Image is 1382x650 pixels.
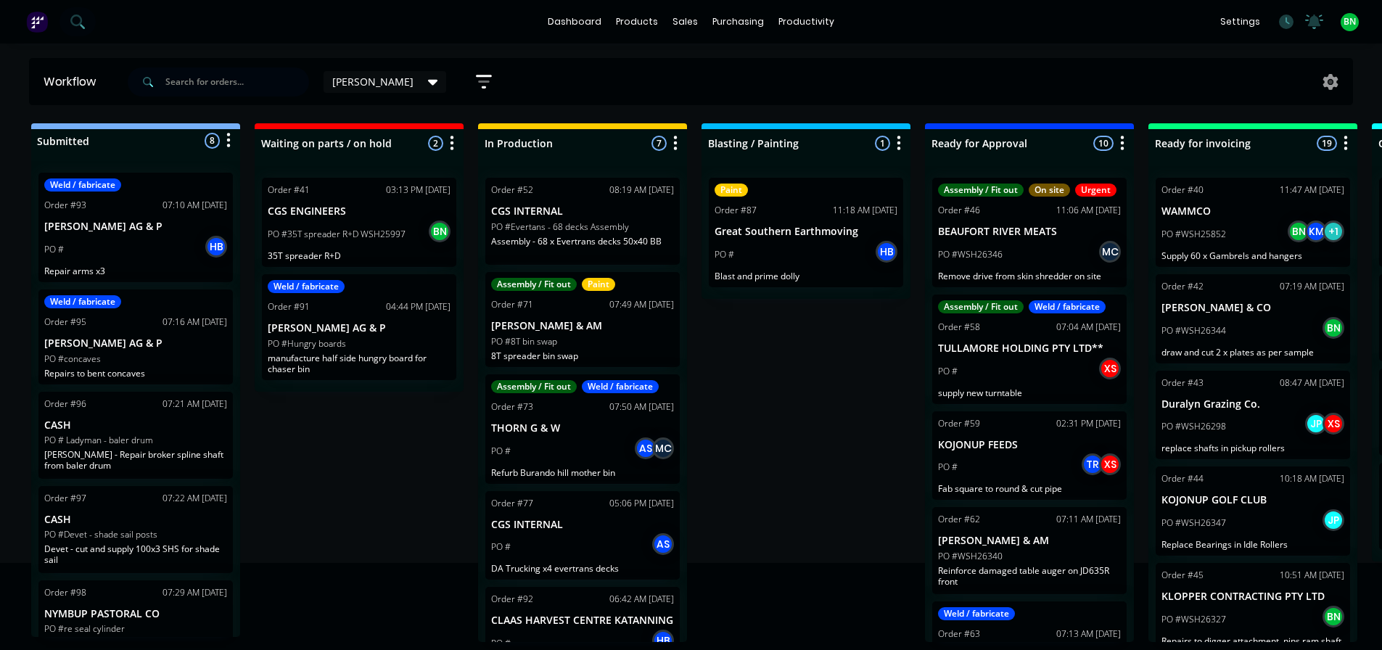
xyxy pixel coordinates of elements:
[44,434,153,447] p: PO # Ladyman - baler drum
[709,178,903,287] div: PaintOrder #8711:18 AM [DATE]Great Southern EarthmovingPO #HBBlast and prime dolly
[1161,184,1204,197] div: Order #40
[1161,280,1204,293] div: Order #42
[609,400,674,414] div: 07:50 AM [DATE]
[1099,358,1121,379] div: XS
[429,221,451,242] div: BN
[1161,420,1226,433] p: PO #WSH26298
[485,491,680,580] div: Order #7705:06 PM [DATE]CGS INTERNALPO #ASDA Trucking x4 evertrans decks
[485,272,680,367] div: Assembly / Fit outPaintOrder #7107:49 AM [DATE][PERSON_NAME] & AMPO #8T bin swap8T spreader bin swap
[491,637,511,650] p: PO #
[491,614,674,627] p: CLAAS HARVEST CENTRE KATANNING
[205,236,227,258] div: HB
[268,184,310,197] div: Order #41
[540,11,609,33] a: dashboard
[1323,221,1344,242] div: + 1
[1161,347,1344,358] p: draw and cut 2 x plates as per sample
[938,513,980,526] div: Order #62
[1156,178,1350,267] div: Order #4011:47 AM [DATE]WAMMCOPO #WSH25852BNKM+1Supply 60 x Gambrels and hangers
[44,353,101,366] p: PO #concaves
[44,368,227,379] p: Repairs to bent concaves
[268,205,451,218] p: CGS ENGINEERS
[163,398,227,411] div: 07:21 AM [DATE]
[491,497,533,510] div: Order #77
[485,374,680,484] div: Assembly / Fit outWeld / fabricateOrder #7307:50 AM [DATE]THORN G & WPO #ASMCRefurb Burando hill ...
[609,593,674,606] div: 06:42 AM [DATE]
[268,300,310,313] div: Order #91
[1161,205,1344,218] p: WAMMCO
[938,535,1121,547] p: [PERSON_NAME] & AM
[38,173,233,282] div: Weld / fabricateOrder #9307:10 AM [DATE][PERSON_NAME] AG & PPO #HBRepair arms x3
[1161,494,1344,506] p: KOJONUP GOLF CLUB
[268,322,451,334] p: [PERSON_NAME] AG & P
[938,628,980,641] div: Order #63
[44,316,86,329] div: Order #95
[38,392,233,479] div: Order #9607:21 AM [DATE]CASHPO # Ladyman - baler drum[PERSON_NAME] - Repair broker spline shaft f...
[1056,417,1121,430] div: 02:31 PM [DATE]
[652,437,674,459] div: MC
[715,271,897,281] p: Blast and prime dolly
[938,204,980,217] div: Order #46
[932,507,1127,594] div: Order #6207:11 AM [DATE][PERSON_NAME] & AMPO #WSH26340Reinforce damaged table auger on JD635R front
[938,439,1121,451] p: KOJONUP FEEDS
[491,184,533,197] div: Order #52
[652,533,674,555] div: AS
[609,497,674,510] div: 05:06 PM [DATE]
[491,422,674,435] p: THORN G & W
[1161,613,1226,626] p: PO #WSH26327
[491,335,557,348] p: PO #8T bin swap
[491,278,577,291] div: Assembly / Fit out
[44,337,227,350] p: [PERSON_NAME] AG & P
[485,178,680,265] div: Order #5208:19 AM [DATE]CGS INTERNALPO #Evertans - 68 decks AssemblyAssembly - 68 x Evertrans dec...
[44,449,227,471] p: [PERSON_NAME] - Repair broker spline shaft from baler drum
[1161,324,1226,337] p: PO #WSH26344
[44,543,227,565] p: Devet - cut and supply 100x3 SHS for shade sail
[491,320,674,332] p: [PERSON_NAME] & AM
[932,295,1127,404] div: Assembly / Fit outWeld / fabricateOrder #5807:04 AM [DATE]TULLAMORE HOLDING PTY LTD**PO #XSsupply...
[1323,509,1344,531] div: JP
[163,199,227,212] div: 07:10 AM [DATE]
[1156,371,1350,460] div: Order #4308:47 AM [DATE]Duralyn Grazing Co.PO #WSH26298JPXSreplace shafts in pickup rollers
[705,11,771,33] div: purchasing
[876,241,897,263] div: HB
[932,411,1127,501] div: Order #5902:31 PM [DATE]KOJONUP FEEDSPO #TRXSFab square to round & cut pipe
[44,622,125,635] p: PO #re seal cylinder
[938,300,1024,313] div: Assembly / Fit out
[491,563,674,574] p: DA Trucking x4 evertrans decks
[268,228,406,241] p: PO #35T spreader R+D WSH25997
[582,380,659,393] div: Weld / fabricate
[268,250,451,261] p: 35T spreader R+D
[609,184,674,197] div: 08:19 AM [DATE]
[386,300,451,313] div: 04:44 PM [DATE]
[1056,513,1121,526] div: 07:11 AM [DATE]
[491,236,674,247] p: Assembly - 68 x Evertrans decks 50x40 BB
[1213,11,1267,33] div: settings
[938,550,1003,563] p: PO #WSH26340
[491,467,674,478] p: Refurb Burando hill mother bin
[938,248,1003,261] p: PO #WSH26346
[1056,628,1121,641] div: 07:13 AM [DATE]
[1099,241,1121,263] div: MC
[665,11,705,33] div: sales
[1156,274,1350,363] div: Order #4207:19 AM [DATE][PERSON_NAME] & COPO #WSH26344BNdraw and cut 2 x plates as per sample
[715,184,748,197] div: Paint
[268,353,451,374] p: manufacture half side hungry board for chaser bin
[1280,569,1344,582] div: 10:51 AM [DATE]
[386,184,451,197] div: 03:13 PM [DATE]
[44,178,121,192] div: Weld / fabricate
[1288,221,1309,242] div: BN
[635,437,657,459] div: AS
[938,184,1024,197] div: Assembly / Fit out
[262,274,456,380] div: Weld / fabricateOrder #9104:44 PM [DATE][PERSON_NAME] AG & PPO #Hungry boardsmanufacture half sid...
[1161,228,1226,241] p: PO #WSH25852
[1082,453,1103,475] div: TR
[44,199,86,212] div: Order #93
[1161,591,1344,603] p: KLOPPER CONTRACTING PTY LTD
[1280,280,1344,293] div: 07:19 AM [DATE]
[332,74,414,89] span: [PERSON_NAME]
[1056,321,1121,334] div: 07:04 AM [DATE]
[1280,377,1344,390] div: 08:47 AM [DATE]
[1305,221,1327,242] div: KM
[44,221,227,233] p: [PERSON_NAME] AG & P
[491,221,629,234] p: PO #Evertans - 68 decks Assembly
[932,178,1127,287] div: Assembly / Fit outOn siteUrgentOrder #4611:06 AM [DATE]BEAUFORT RIVER MEATSPO #WSH26346MCRemove d...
